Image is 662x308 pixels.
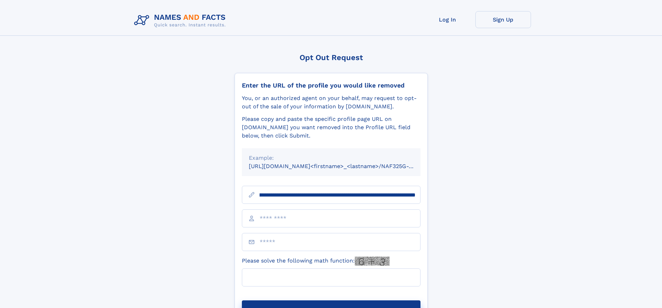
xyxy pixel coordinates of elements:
[242,115,420,140] div: Please copy and paste the specific profile page URL on [DOMAIN_NAME] you want removed into the Pr...
[475,11,531,28] a: Sign Up
[242,94,420,111] div: You, or an authorized agent on your behalf, may request to opt-out of the sale of your informatio...
[242,82,420,89] div: Enter the URL of the profile you would like removed
[131,11,231,30] img: Logo Names and Facts
[249,154,414,162] div: Example:
[242,257,390,266] label: Please solve the following math function:
[249,163,434,169] small: [URL][DOMAIN_NAME]<firstname>_<lastname>/NAF325G-xxxxxxxx
[420,11,475,28] a: Log In
[235,53,428,62] div: Opt Out Request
